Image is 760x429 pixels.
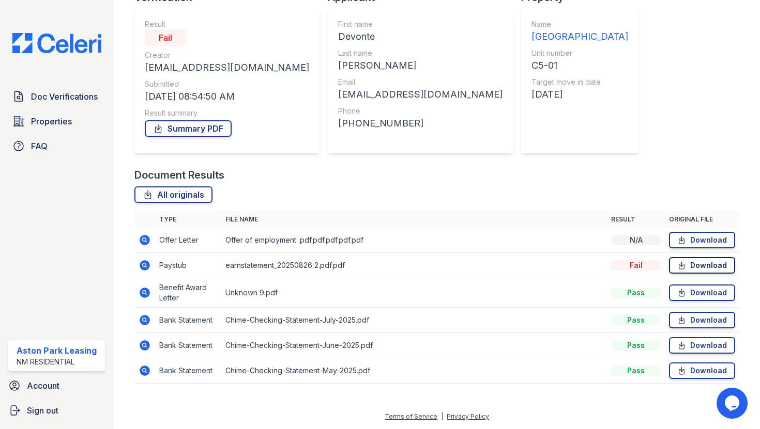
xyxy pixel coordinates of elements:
td: Chime-Checking-Statement-May-2025.pdf [221,358,607,384]
img: CE_Logo_Blue-a8612792a0a2168367f1c8372b55b34899dd931a85d93a1a3d3e32e68fde9ad4.png [4,33,110,53]
div: Pass [611,366,661,376]
a: Summary PDF [145,120,232,137]
div: C5-01 [531,58,628,73]
div: Fail [145,29,186,46]
span: FAQ [31,140,48,152]
div: [EMAIL_ADDRESS][DOMAIN_NAME] [338,87,503,102]
div: Creator [145,50,309,60]
td: Chime-Checking-Statement-July-2025.pdf [221,308,607,333]
span: Account [27,379,59,392]
a: Download [669,232,735,248]
div: Pass [611,315,661,325]
a: Sign out [4,400,110,421]
span: Doc Verifications [31,90,98,103]
a: Name [GEOGRAPHIC_DATA] [531,19,628,44]
div: Last name [338,48,503,58]
div: Result [145,19,309,29]
div: [DATE] [531,87,628,102]
a: Download [669,312,735,328]
td: Bank Statement [155,308,221,333]
div: Aston Park Leasing [17,344,97,357]
a: Terms of Service [385,412,437,420]
div: Document Results [134,168,224,182]
a: Download [669,284,735,301]
div: [PERSON_NAME] [338,58,503,73]
td: Offer Letter [155,228,221,253]
div: | [441,412,443,420]
div: Target move in date [531,77,628,87]
a: Download [669,362,735,379]
span: Properties [31,115,72,128]
a: All originals [134,186,212,203]
span: Sign out [27,404,58,417]
div: Phone [338,106,503,116]
a: FAQ [8,136,105,156]
div: Name [531,19,628,29]
div: N/A [611,235,661,245]
td: Bank Statement [155,358,221,384]
a: Properties [8,111,105,132]
div: Result summary [145,108,309,118]
div: Unit number [531,48,628,58]
a: Download [669,257,735,274]
div: Pass [611,340,661,351]
th: Type [155,211,221,228]
th: Result [607,211,665,228]
th: Original file [665,211,739,228]
div: Devonte [338,29,503,44]
div: Email [338,77,503,87]
a: Account [4,375,110,396]
td: earnstatement_20250826 2.pdf.pdf [221,253,607,278]
td: Unknown 9.pdf [221,278,607,308]
div: [PHONE_NUMBER] [338,116,503,131]
div: [EMAIL_ADDRESS][DOMAIN_NAME] [145,60,309,75]
a: Privacy Policy [447,412,489,420]
div: [GEOGRAPHIC_DATA] [531,29,628,44]
div: First name [338,19,503,29]
a: Download [669,337,735,354]
div: NM Residential [17,357,97,367]
div: [DATE] 08:54:50 AM [145,89,309,104]
th: File name [221,211,607,228]
div: Pass [611,288,661,298]
td: Chime-Checking-Statement-June-2025.pdf [221,333,607,358]
iframe: chat widget [717,388,750,419]
td: Benefit Award Letter [155,278,221,308]
td: Offer of employment .pdf.pdf.pdf.pdf.pdf [221,228,607,253]
div: Submitted [145,79,309,89]
div: Fail [611,260,661,271]
td: Paystub [155,253,221,278]
td: Bank Statement [155,333,221,358]
a: Doc Verifications [8,86,105,107]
